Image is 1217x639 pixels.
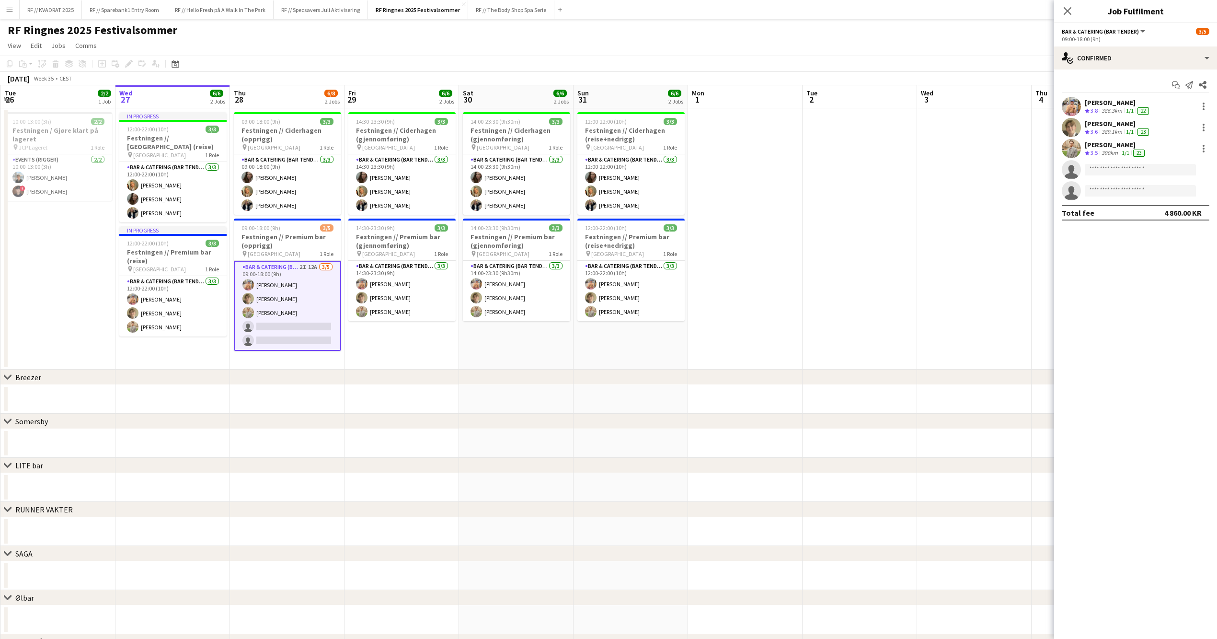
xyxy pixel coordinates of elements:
[15,593,34,603] div: Ølbar
[348,154,456,215] app-card-role: Bar & Catering (Bar Tender)3/314:30-23:30 (9h)[PERSON_NAME][PERSON_NAME][PERSON_NAME]
[15,372,41,382] div: Breezer
[234,112,341,215] app-job-card: 09:00-18:00 (9h)3/3Festningen // Ciderhagen (opprigg) [GEOGRAPHIC_DATA]1 RoleBar & Catering (Bar ...
[232,94,246,105] span: 28
[554,98,569,105] div: 2 Jobs
[439,90,452,97] span: 6/6
[591,144,644,151] span: [GEOGRAPHIC_DATA]
[1062,28,1147,35] button: Bar & Catering (Bar Tender)
[234,219,341,351] app-job-card: 09:00-18:00 (9h)3/5Festningen // Premium bar (opprigg) [GEOGRAPHIC_DATA]1 RoleBar & Catering (Bar...
[241,224,280,232] span: 09:00-18:00 (9h)
[1137,128,1149,136] div: 23
[248,250,300,257] span: [GEOGRAPHIC_DATA]
[1164,208,1202,218] div: 4 860.00 KR
[348,112,456,215] app-job-card: 14:30-23:30 (9h)3/3Festningen // Ciderhagen (gjennomføring) [GEOGRAPHIC_DATA]1 RoleBar & Catering...
[241,118,280,125] span: 09:00-18:00 (9h)
[15,417,48,426] div: Somersby
[206,126,219,133] span: 3/3
[5,89,16,97] span: Tue
[805,94,817,105] span: 2
[1133,150,1145,157] div: 23
[127,240,169,247] span: 12:00-22:00 (10h)
[577,261,685,321] app-card-role: Bar & Catering (Bar Tender)3/312:00-22:00 (10h)[PERSON_NAME][PERSON_NAME][PERSON_NAME]
[15,505,73,514] div: RUNNER VAKTER
[5,126,112,143] h3: Festningen / Gjøre klart på lageret
[119,248,227,265] h3: Festningen // Premium bar (reise)
[663,144,677,151] span: 1 Role
[348,89,356,97] span: Fri
[591,250,644,257] span: [GEOGRAPHIC_DATA]
[356,224,395,232] span: 14:30-23:30 (9h)
[463,232,570,250] h3: Festningen // Premium bar (gjennomføring)
[127,126,169,133] span: 12:00-22:00 (10h)
[477,250,529,257] span: [GEOGRAPHIC_DATA]
[91,118,104,125] span: 2/2
[248,144,300,151] span: [GEOGRAPHIC_DATA]
[119,112,227,222] div: In progress12:00-22:00 (10h)3/3Festningen // [GEOGRAPHIC_DATA] (reise) [GEOGRAPHIC_DATA]1 RoleBar...
[348,126,456,143] h3: Festningen // Ciderhagen (gjennomføring)
[463,112,570,215] app-job-card: 14:00-23:30 (9h30m)3/3Festningen // Ciderhagen (gjennomføring) [GEOGRAPHIC_DATA]1 RoleBar & Cater...
[98,98,111,105] div: 1 Job
[549,118,563,125] span: 3/3
[320,224,333,232] span: 3/5
[549,250,563,257] span: 1 Role
[234,261,341,351] app-card-role: Bar & Catering (Bar Tender)2I12A3/509:00-18:00 (9h)[PERSON_NAME][PERSON_NAME][PERSON_NAME]
[692,89,704,97] span: Mon
[463,219,570,321] app-job-card: 14:00-23:30 (9h30m)3/3Festningen // Premium bar (gjennomføring) [GEOGRAPHIC_DATA]1 RoleBar & Cate...
[59,75,72,82] div: CEST
[362,250,415,257] span: [GEOGRAPHIC_DATA]
[5,154,112,201] app-card-role: Events (Rigger)2/210:00-13:00 (3h)[PERSON_NAME]![PERSON_NAME]
[577,154,685,215] app-card-role: Bar & Catering (Bar Tender)3/312:00-22:00 (10h)[PERSON_NAME][PERSON_NAME][PERSON_NAME]
[477,144,529,151] span: [GEOGRAPHIC_DATA]
[3,94,16,105] span: 26
[1085,98,1151,107] div: [PERSON_NAME]
[471,224,520,232] span: 14:00-23:30 (9h30m)
[435,118,448,125] span: 3/3
[577,219,685,321] app-job-card: 12:00-22:00 (10h)3/3Festningen // Premium bar (reise+nedrigg) [GEOGRAPHIC_DATA]1 RoleBar & Cateri...
[320,250,333,257] span: 1 Role
[119,89,133,97] span: Wed
[368,0,468,19] button: RF Ringnes 2025 Festivalsommer
[348,261,456,321] app-card-role: Bar & Catering (Bar Tender)3/314:30-23:30 (9h)[PERSON_NAME][PERSON_NAME][PERSON_NAME]
[1062,35,1209,43] div: 09:00-18:00 (9h)
[1196,28,1209,35] span: 3/5
[435,224,448,232] span: 3/3
[325,98,340,105] div: 2 Jobs
[1126,128,1134,135] app-skills-label: 1/1
[119,162,227,222] app-card-role: Bar & Catering (Bar Tender)3/312:00-22:00 (10h)[PERSON_NAME][PERSON_NAME][PERSON_NAME]
[234,154,341,215] app-card-role: Bar & Catering (Bar Tender)3/309:00-18:00 (9h)[PERSON_NAME][PERSON_NAME][PERSON_NAME]
[348,219,456,321] div: 14:30-23:30 (9h)3/3Festningen // Premium bar (gjennomføring) [GEOGRAPHIC_DATA]1 RoleBar & Caterin...
[1035,89,1047,97] span: Thu
[133,266,186,273] span: [GEOGRAPHIC_DATA]
[1100,149,1120,157] div: 390km
[1085,119,1151,128] div: [PERSON_NAME]
[205,151,219,159] span: 1 Role
[468,0,554,19] button: RF // The Body Shop Spa Serie
[348,232,456,250] h3: Festningen // Premium bar (gjennomføring)
[1062,208,1094,218] div: Total fee
[1062,28,1139,35] span: Bar & Catering (Bar Tender)
[347,94,356,105] span: 29
[8,41,21,50] span: View
[471,118,520,125] span: 14:00-23:30 (9h30m)
[19,144,47,151] span: JCP Lageret
[27,39,46,52] a: Edit
[20,0,82,19] button: RF // KVADRAT 2025
[8,23,177,37] h1: RF Ringnes 2025 Festivalsommer
[463,89,473,97] span: Sat
[1085,140,1147,149] div: [PERSON_NAME]
[4,39,25,52] a: View
[1122,149,1129,156] app-skills-label: 1/1
[463,261,570,321] app-card-role: Bar & Catering (Bar Tender)3/314:00-23:30 (9h30m)[PERSON_NAME][PERSON_NAME][PERSON_NAME]
[806,89,817,97] span: Tue
[577,232,685,250] h3: Festningen // Premium bar (reise+nedrigg)
[463,126,570,143] h3: Festningen // Ciderhagen (gjennomføring)
[434,144,448,151] span: 1 Role
[234,232,341,250] h3: Festningen // Premium bar (opprigg)
[577,89,589,97] span: Sun
[668,90,681,97] span: 6/6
